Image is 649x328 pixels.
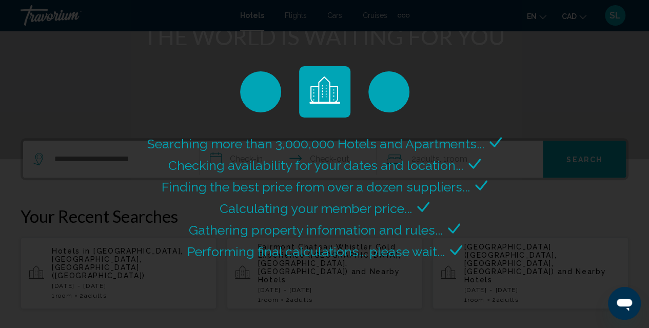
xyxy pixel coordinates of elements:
[187,244,445,259] span: Performing final calculations... please wait...
[189,222,443,238] span: Gathering property information and rules...
[168,158,463,173] span: Checking availability for your dates and location...
[147,136,484,151] span: Searching more than 3,000,000 Hotels and Apartments...
[162,179,470,195] span: Finding the best price from over a dozen suppliers...
[608,287,641,320] iframe: Button to launch messaging window
[220,201,412,216] span: Calculating your member price...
